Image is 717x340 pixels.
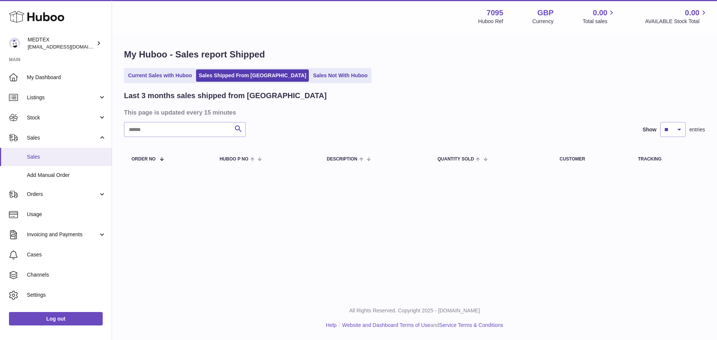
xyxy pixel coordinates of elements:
img: internalAdmin-7095@internal.huboo.com [9,38,20,49]
span: Settings [27,291,106,299]
span: [EMAIL_ADDRESS][DOMAIN_NAME] [28,44,110,50]
span: Cases [27,251,106,258]
span: Description [327,157,357,162]
div: Currency [533,18,554,25]
a: Help [326,322,337,328]
span: Order No [131,157,156,162]
span: Stock [27,114,98,121]
a: 0.00 AVAILABLE Stock Total [645,8,708,25]
span: Usage [27,211,106,218]
div: Customer [559,157,623,162]
span: AVAILABLE Stock Total [645,18,708,25]
span: 0.00 [593,8,608,18]
span: Quantity Sold [437,157,474,162]
a: Website and Dashboard Terms of Use [342,322,430,328]
div: Tracking [638,157,698,162]
div: Huboo Ref [478,18,503,25]
h2: Last 3 months sales shipped from [GEOGRAPHIC_DATA] [124,91,327,101]
p: All Rights Reserved. Copyright 2025 - [DOMAIN_NAME] [118,307,711,314]
li: and [339,322,503,329]
div: MEDTEX [28,36,95,50]
a: 0.00 Total sales [583,8,616,25]
span: 0.00 [685,8,699,18]
strong: GBP [537,8,553,18]
a: Log out [9,312,103,325]
span: Invoicing and Payments [27,231,98,238]
a: Service Terms & Conditions [439,322,503,328]
strong: 7095 [487,8,503,18]
a: Sales Not With Huboo [310,69,370,82]
span: Add Manual Order [27,172,106,179]
label: Show [643,126,657,133]
a: Current Sales with Huboo [125,69,195,82]
span: Listings [27,94,98,101]
span: entries [689,126,705,133]
a: Sales Shipped From [GEOGRAPHIC_DATA] [196,69,309,82]
span: Total sales [583,18,616,25]
span: Orders [27,191,98,198]
span: My Dashboard [27,74,106,81]
h3: This page is updated every 15 minutes [124,108,703,116]
span: Sales [27,153,106,160]
span: Sales [27,134,98,141]
span: Huboo P no [220,157,248,162]
h1: My Huboo - Sales report Shipped [124,49,705,60]
span: Channels [27,271,106,278]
